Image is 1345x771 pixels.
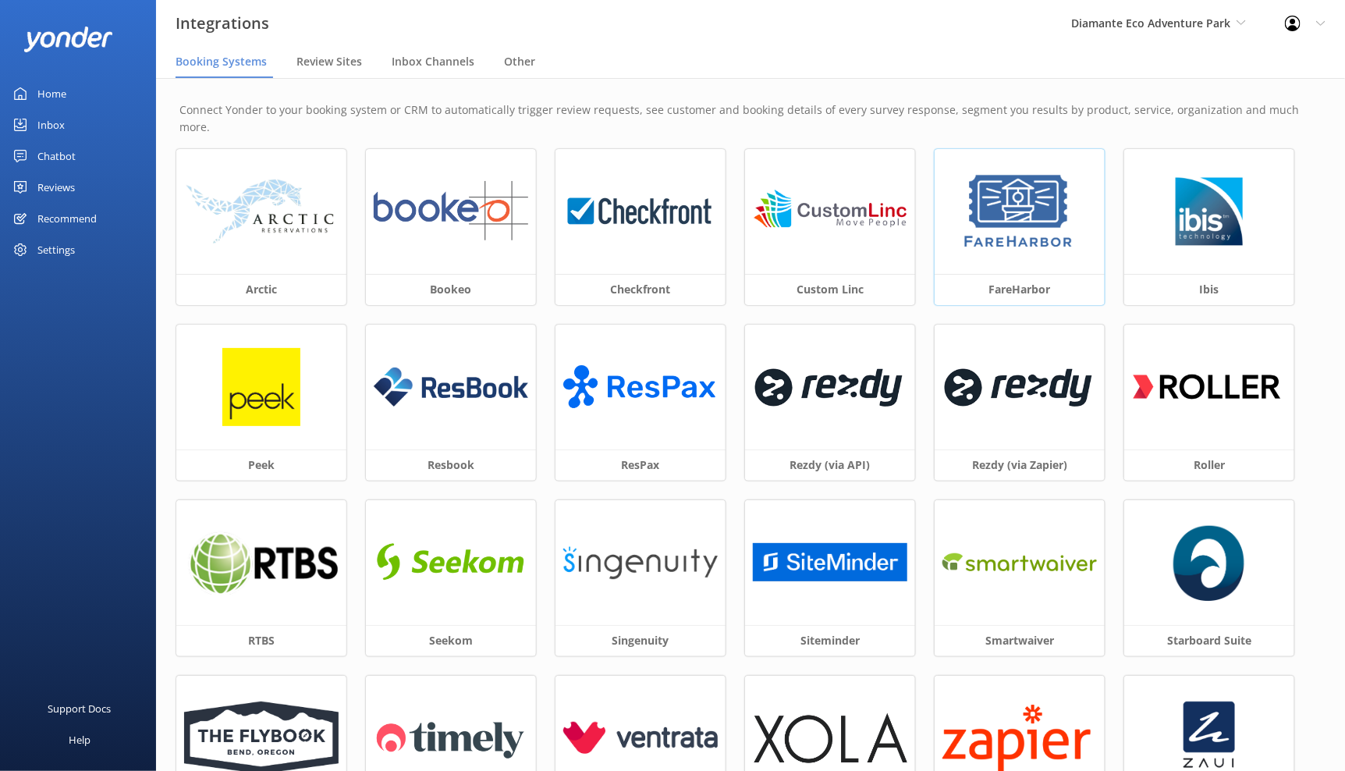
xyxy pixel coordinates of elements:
[374,708,528,768] img: 1619648023..png
[942,354,1097,420] img: 1619647509..png
[374,181,528,241] img: 1624324865..png
[392,54,474,69] span: Inbox Channels
[179,101,1322,137] p: Connect Yonder to your booking system or CRM to automatically trigger review requests, see custom...
[366,274,536,305] h3: Bookeo
[1071,16,1230,30] span: Diamante Eco Adventure Park
[1124,449,1294,481] h3: Roller
[1132,354,1286,420] img: 1616660206..png
[1170,172,1248,250] img: 1629776749..png
[37,109,65,140] div: Inbox
[753,181,907,241] img: 1624324618..png
[366,449,536,481] h3: Resbook
[176,274,346,305] h3: Arctic
[374,368,528,407] img: resbook_logo.png
[504,54,535,69] span: Other
[555,274,726,305] h3: Checkfront
[374,532,528,592] img: 1616638368..png
[935,625,1105,656] h3: Smartwaiver
[753,543,907,581] img: 1710292409..png
[176,54,267,69] span: Booking Systems
[745,274,915,305] h3: Custom Linc
[745,449,915,481] h3: Rezdy (via API)
[753,713,907,763] img: xola_logo.png
[563,357,718,417] img: ResPax
[960,172,1078,250] img: 1629843345..png
[563,722,718,754] img: ventrata_logo.png
[366,625,536,656] h3: Seekom
[555,449,726,481] h3: ResPax
[1124,625,1294,656] h3: Starboard Suite
[37,78,66,109] div: Home
[37,234,75,265] div: Settings
[176,449,346,481] h3: Peek
[48,693,112,724] div: Support Docs
[69,724,90,755] div: Help
[942,545,1097,580] img: 1650579744..png
[555,625,726,656] h3: Singenuity
[563,181,718,241] img: 1624323426..png
[184,178,339,245] img: arctic_logo.png
[935,274,1105,305] h3: FareHarbor
[176,11,269,36] h3: Integrations
[935,449,1105,481] h3: Rezdy (via Zapier)
[1173,524,1245,602] img: 1756262149..png
[222,348,300,426] img: peek_logo.png
[745,625,915,656] h3: Siteminder
[563,545,718,581] img: singenuity_logo.png
[37,140,76,172] div: Chatbot
[37,203,97,234] div: Recommend
[176,625,346,656] h3: RTBS
[1124,274,1294,305] h3: Ibis
[753,354,907,420] img: 1624324453..png
[184,530,339,595] img: 1624324537..png
[23,27,113,52] img: yonder-white-logo.png
[37,172,75,203] div: Reviews
[296,54,362,69] span: Review Sites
